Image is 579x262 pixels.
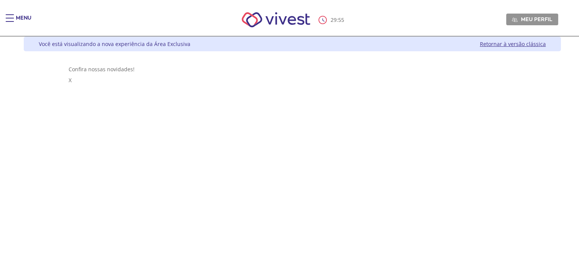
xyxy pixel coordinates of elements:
[233,4,319,36] img: Vivest
[69,66,516,73] div: Confira nossas novidades!
[338,16,344,23] span: 55
[506,14,558,25] a: Meu perfil
[69,77,72,84] span: X
[521,16,552,23] span: Meu perfil
[331,16,337,23] span: 29
[39,40,190,47] div: Você está visualizando a nova experiência da Área Exclusiva
[512,17,518,23] img: Meu perfil
[480,40,546,47] a: Retornar à versão clássica
[319,16,346,24] div: :
[18,37,561,262] div: Vivest
[16,14,31,29] div: Menu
